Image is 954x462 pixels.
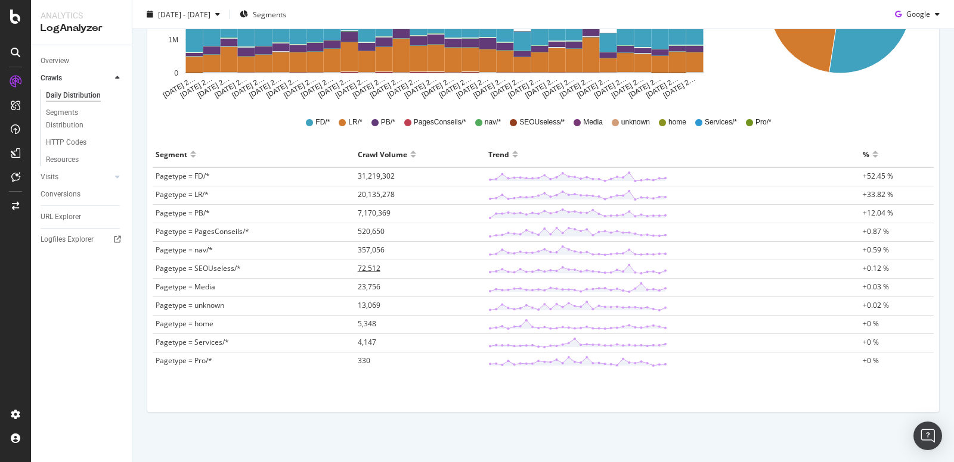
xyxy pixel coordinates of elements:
[253,9,286,19] span: Segments
[906,9,930,19] span: Google
[485,117,501,127] span: nav/*
[46,136,123,149] a: HTTP Codes
[863,189,893,199] span: +33.82 %
[583,117,603,127] span: Media
[519,117,565,127] span: SEOUseless/*
[168,36,178,44] text: 1M
[863,145,869,164] div: %
[890,5,944,24] button: Google
[358,337,376,347] span: 4,147
[41,211,123,223] a: URL Explorer
[863,171,893,181] span: +52.45 %
[46,136,86,149] div: HTTP Codes
[41,171,58,183] div: Visits
[41,233,94,246] div: Logfiles Explorer
[358,226,385,236] span: 520,650
[863,282,889,292] span: +0.03 %
[863,263,889,273] span: +0.12 %
[358,208,391,218] span: 7,170,369
[156,189,209,199] span: Pagetype = LR/*
[863,300,889,310] span: +0.02 %
[621,117,650,127] span: unknown
[358,319,376,329] span: 5,348
[156,319,213,329] span: Pagetype = home
[358,245,385,255] span: 357,056
[358,282,380,292] span: 23,756
[46,107,112,132] div: Segments Distribution
[156,226,249,236] span: Pagetype = PagesConseils/*
[41,188,80,201] div: Conversions
[156,245,213,255] span: Pagetype = nav/*
[142,5,225,24] button: [DATE] - [DATE]
[863,226,889,236] span: +0.87 %
[46,107,123,132] a: Segments Distribution
[156,263,241,273] span: Pagetype = SEOUseless/*
[41,21,122,35] div: LogAnalyzer
[174,69,178,77] text: 0
[156,337,229,347] span: Pagetype = Services/*
[41,55,69,67] div: Overview
[156,355,212,366] span: Pagetype = Pro/*
[358,171,395,181] span: 31,219,302
[668,117,686,127] span: home
[156,300,224,310] span: Pagetype = unknown
[46,154,123,166] a: Resources
[41,171,111,183] a: Visits
[156,208,210,218] span: Pagetype = PB/*
[46,89,101,102] div: Daily Distribution
[755,117,772,127] span: Pro/*
[863,245,889,255] span: +0.59 %
[41,188,123,201] a: Conversions
[235,5,291,24] button: Segments
[863,208,893,218] span: +12.04 %
[46,89,123,102] a: Daily Distribution
[41,211,81,223] div: URL Explorer
[41,55,123,67] a: Overview
[46,154,79,166] div: Resources
[41,233,123,246] a: Logfiles Explorer
[156,282,215,292] span: Pagetype = Media
[414,117,466,127] span: PagesConseils/*
[156,145,187,164] div: Segment
[158,9,210,19] span: [DATE] - [DATE]
[488,145,509,164] div: Trend
[358,189,395,199] span: 20,135,278
[358,145,407,164] div: Crawl Volume
[358,355,370,366] span: 330
[358,300,380,310] span: 13,069
[863,319,879,329] span: +0 %
[358,263,380,273] span: 72,512
[705,117,737,127] span: Services/*
[41,72,111,85] a: Crawls
[863,337,879,347] span: +0 %
[863,355,879,366] span: +0 %
[913,422,942,450] div: Open Intercom Messenger
[41,72,62,85] div: Crawls
[41,10,122,21] div: Analytics
[156,171,210,181] span: Pagetype = FD/*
